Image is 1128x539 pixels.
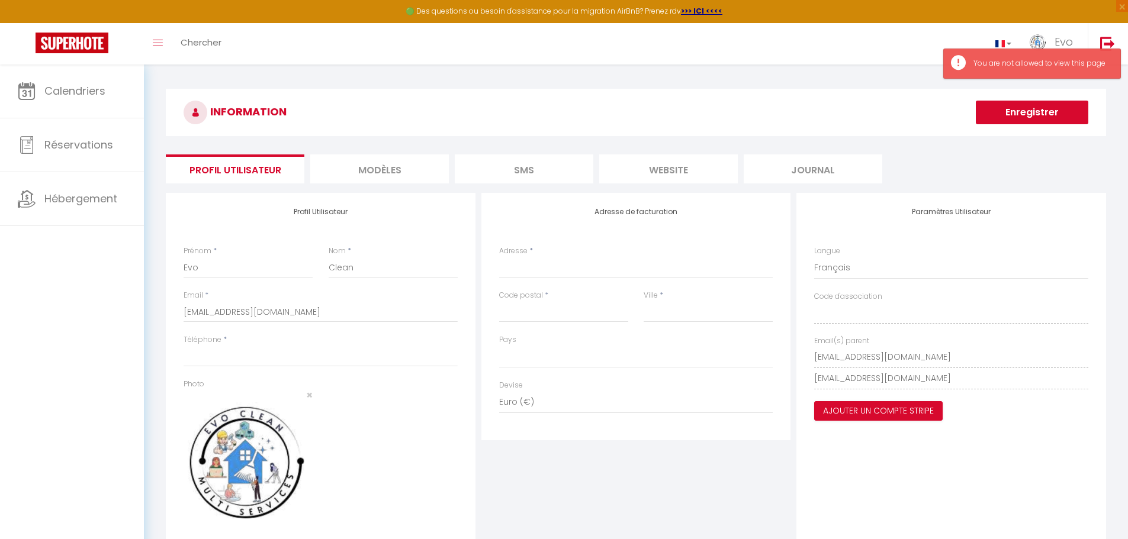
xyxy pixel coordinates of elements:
a: Chercher [172,23,230,64]
a: >>> ICI <<<< [681,6,722,16]
img: 17560376609552.png [184,401,313,524]
label: Photo [184,379,204,390]
h4: Profil Utilisateur [184,208,458,216]
img: Super Booking [36,33,108,53]
label: Devise [499,380,523,391]
button: Close [306,390,313,401]
label: Prénom [184,246,211,257]
li: Journal [744,154,882,183]
img: ... [1029,34,1047,51]
li: SMS [455,154,593,183]
label: Code postal [499,290,543,301]
span: Evo [1055,34,1073,49]
span: Réservations [44,137,113,152]
label: Adresse [499,246,528,257]
li: website [599,154,738,183]
h3: INFORMATION [166,89,1106,136]
h4: Paramètres Utilisateur [814,208,1088,216]
label: Pays [499,334,516,346]
label: Langue [814,246,840,257]
span: Chercher [181,36,221,49]
label: Téléphone [184,334,221,346]
label: Code d'association [814,291,882,302]
label: Email(s) parent [814,335,869,347]
span: Calendriers [44,83,105,98]
li: MODÈLES [310,154,449,183]
label: Email [184,290,203,301]
span: Hébergement [44,191,117,206]
label: Nom [329,246,346,257]
label: Ville [644,290,658,301]
img: logout [1100,36,1115,51]
a: ... Evo [1020,23,1088,64]
button: Ajouter un compte Stripe [814,401,943,421]
h4: Adresse de facturation [499,208,773,216]
button: Enregistrer [976,101,1088,124]
div: You are not allowed to view this page [973,58,1108,69]
li: Profil Utilisateur [166,154,304,183]
span: × [306,388,313,402]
